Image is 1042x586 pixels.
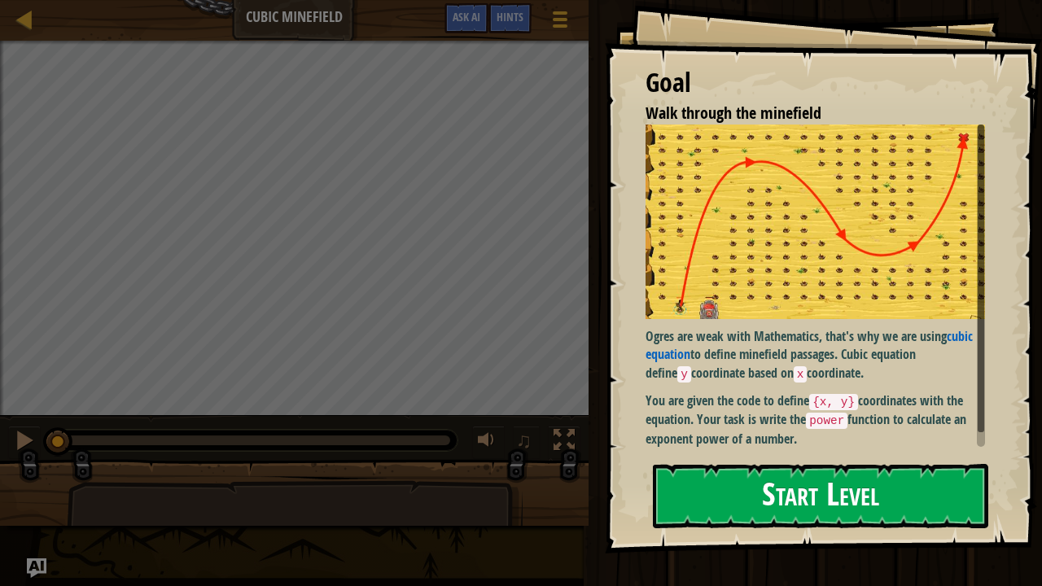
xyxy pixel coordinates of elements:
[444,3,488,33] button: Ask AI
[516,428,532,453] span: ♫
[513,426,541,459] button: ♫
[646,327,973,364] a: cubic equation
[653,464,988,528] button: Start Level
[646,391,997,448] p: You are given the code to define coordinates with the equation. Your task is write the function t...
[625,102,981,125] li: Walk through the minefield
[646,102,821,124] span: Walk through the minefield
[497,9,523,24] span: Hints
[27,558,46,578] button: Ask AI
[677,366,691,383] code: y
[8,426,41,459] button: Ctrl + P: Pause
[806,413,847,429] code: power
[548,426,580,459] button: Toggle fullscreen
[646,125,997,318] img: Cubic minefield
[646,64,985,102] div: Goal
[794,366,808,383] code: x
[453,9,480,24] span: Ask AI
[540,3,580,42] button: Show game menu
[646,327,997,383] p: Ogres are weak with Mathematics, that's why we are using to define minefield passages. Cubic equa...
[472,426,505,459] button: Adjust volume
[809,394,858,410] code: {x, y}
